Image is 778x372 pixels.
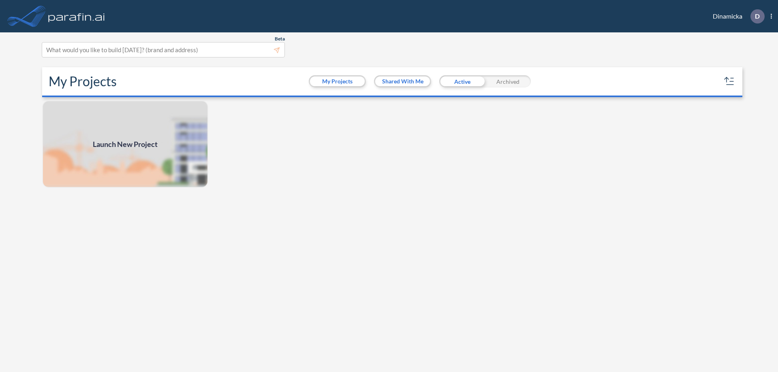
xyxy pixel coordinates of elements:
[701,9,772,23] div: Dinamicka
[42,100,208,188] a: Launch New Project
[93,139,158,150] span: Launch New Project
[723,75,736,88] button: sort
[49,74,117,89] h2: My Projects
[755,13,760,20] p: D
[485,75,531,87] div: Archived
[439,75,485,87] div: Active
[42,100,208,188] img: add
[275,36,285,42] span: Beta
[310,77,365,86] button: My Projects
[375,77,430,86] button: Shared With Me
[47,8,107,24] img: logo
